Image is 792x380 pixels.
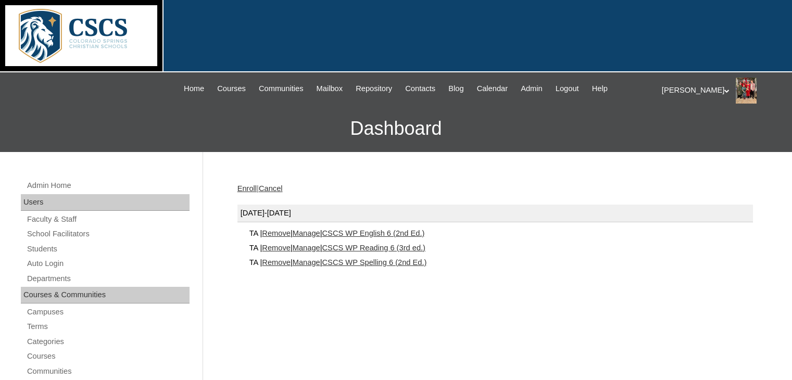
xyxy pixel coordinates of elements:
[293,229,320,237] a: Manage
[405,83,435,95] span: Contacts
[217,83,246,95] span: Courses
[556,83,579,95] span: Logout
[248,226,753,240] div: TA | | |
[21,194,190,211] div: Users
[400,83,441,95] a: Contacts
[472,83,513,95] a: Calendar
[5,105,787,152] h3: Dashboard
[736,78,757,104] img: Stephanie Phillips
[5,5,157,66] img: logo-white.png
[26,320,190,333] a: Terms
[259,184,283,193] a: Cancel
[254,83,309,95] a: Communities
[293,244,320,252] a: Manage
[26,257,190,270] a: Auto Login
[317,83,343,95] span: Mailbox
[237,184,257,193] a: Enroll
[237,205,753,222] div: [DATE]-[DATE]
[26,335,190,348] a: Categories
[248,255,753,270] div: TA | | |
[26,350,190,363] a: Courses
[356,83,392,95] span: Repository
[322,258,427,267] a: CSCS WP Spelling 6 (2nd Ed.)
[26,227,190,240] a: School Facilitators
[26,365,190,378] a: Communities
[550,83,584,95] a: Logout
[248,240,753,255] div: TA | | |
[259,83,304,95] span: Communities
[26,243,190,256] a: Students
[184,83,204,95] span: Home
[26,306,190,319] a: Campuses
[322,244,426,252] a: CSCS WP Reading 6 (3rd ed.)
[26,213,190,226] a: Faculty & Staff
[293,258,320,267] a: Manage
[26,179,190,192] a: Admin Home
[21,287,190,303] div: Courses & Communities
[262,229,291,237] a: Remove
[521,83,543,95] span: Admin
[350,83,397,95] a: Repository
[262,244,291,252] a: Remove
[179,83,209,95] a: Home
[443,83,469,95] a: Blog
[237,183,753,194] div: |
[592,83,608,95] span: Help
[262,258,291,267] a: Remove
[587,83,613,95] a: Help
[322,229,425,237] a: CSCS WP English 6 (2nd Ed.)
[26,272,190,285] a: Departments
[516,83,548,95] a: Admin
[662,78,782,104] div: [PERSON_NAME]
[477,83,508,95] span: Calendar
[311,83,348,95] a: Mailbox
[212,83,251,95] a: Courses
[448,83,463,95] span: Blog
